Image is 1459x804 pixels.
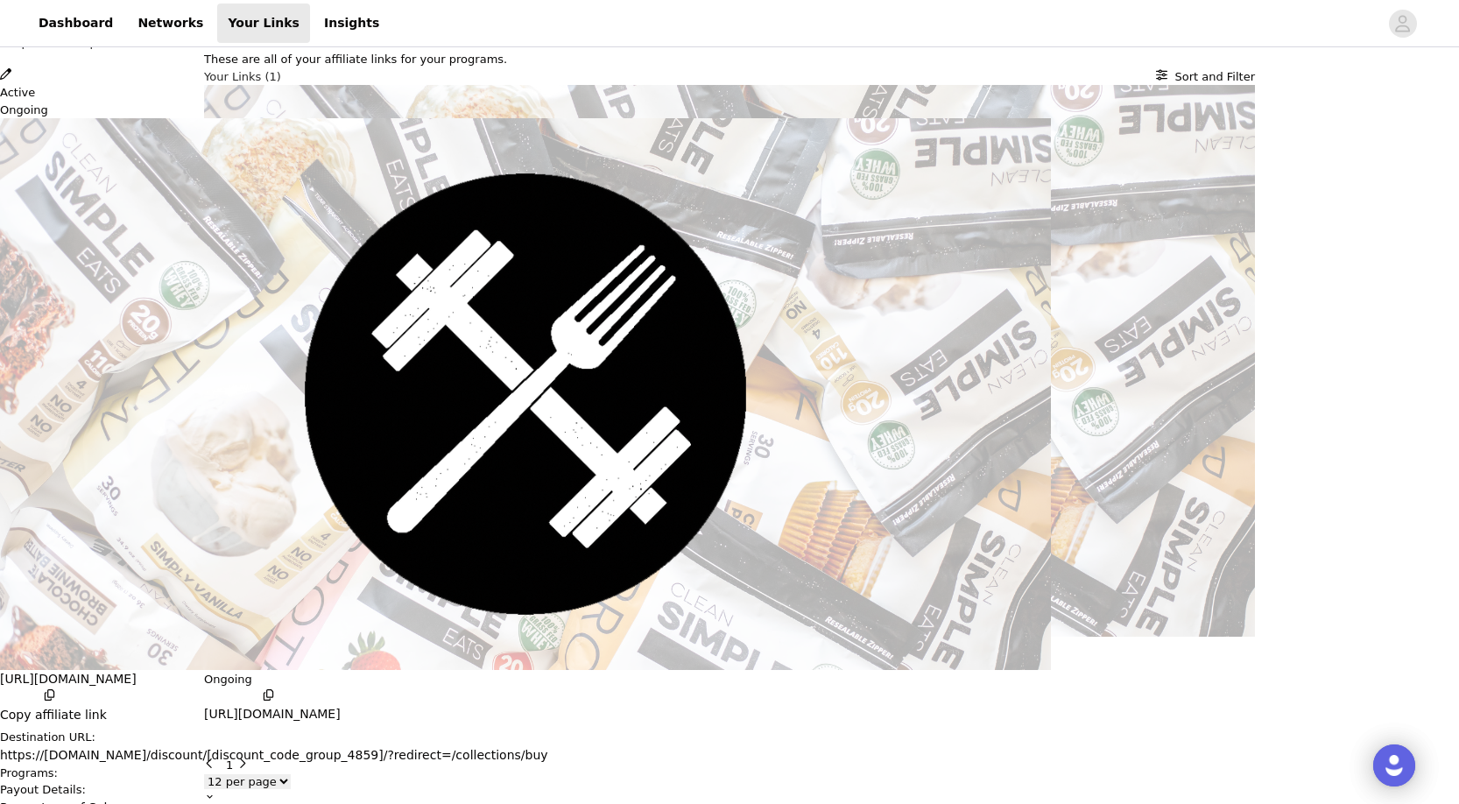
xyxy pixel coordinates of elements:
[217,4,310,43] a: Your Links
[314,4,390,43] a: Insights
[127,4,214,43] a: Networks
[28,4,123,43] a: Dashboard
[1394,10,1411,38] div: avatar
[1373,744,1415,786] div: Open Intercom Messenger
